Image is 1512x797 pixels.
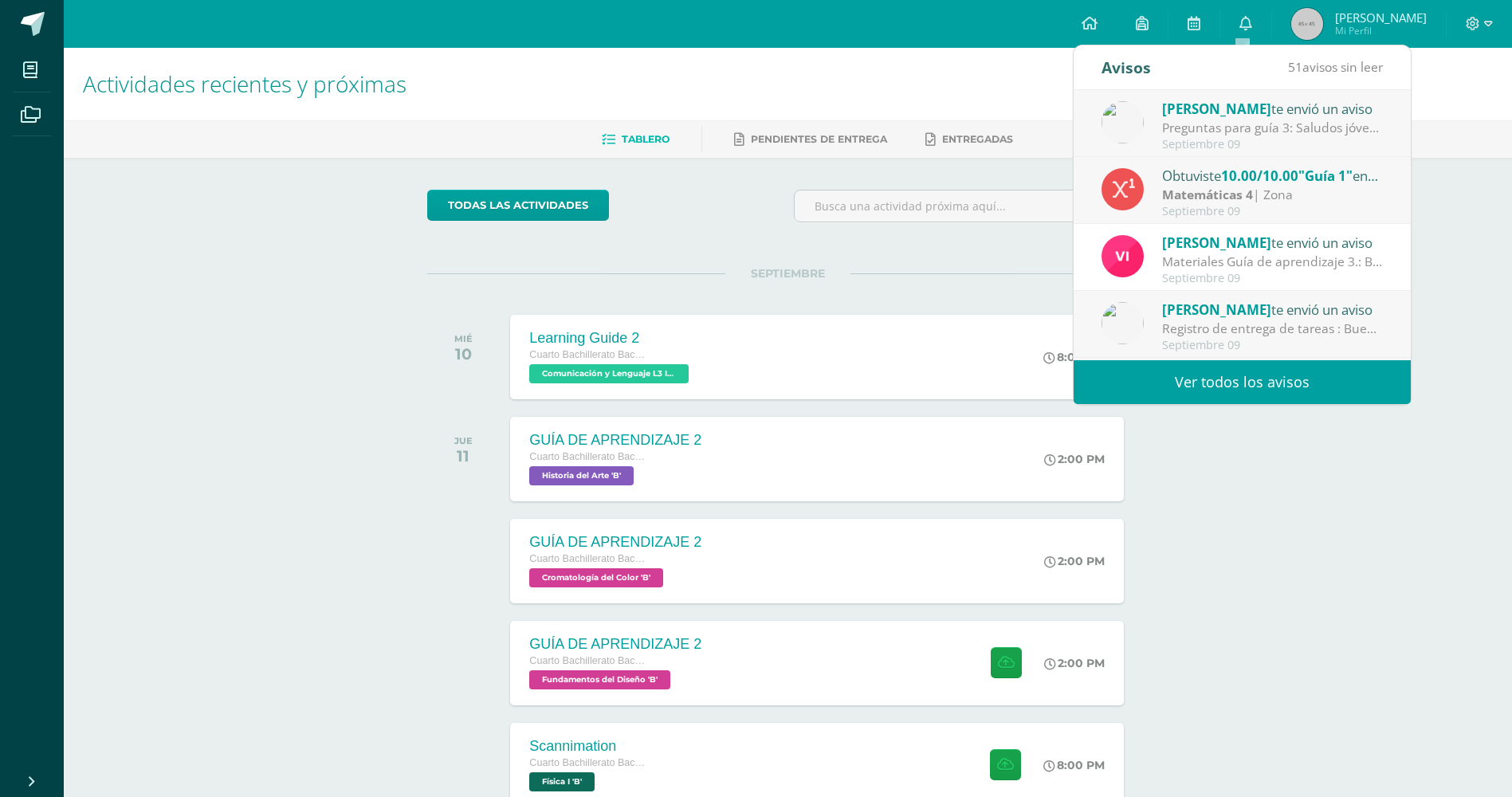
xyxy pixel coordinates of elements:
span: [PERSON_NAME] [1162,300,1271,319]
span: 10.00/10.00 [1221,167,1298,185]
div: GUÍA DE APRENDIZAJE 2 [529,432,701,449]
div: te envió un aviso [1162,299,1384,320]
div: JUE [454,435,473,446]
span: [PERSON_NAME] [1162,234,1271,252]
span: Fundamentos del Diseño 'B' [529,670,670,689]
span: [PERSON_NAME] [1335,10,1427,26]
span: avisos sin leer [1288,58,1383,76]
input: Busca una actividad próxima aquí... [795,190,1148,222]
strong: Matemáticas 4 [1162,186,1253,203]
span: [PERSON_NAME] [1162,100,1271,118]
span: Historia del Arte 'B' [529,466,634,485]
div: Septiembre 09 [1162,339,1384,352]
div: | Zona [1162,186,1384,204]
a: Ver todos los avisos [1074,360,1411,404]
img: bd6d0aa147d20350c4821b7c643124fa.png [1102,235,1144,277]
div: 2:00 PM [1044,554,1105,568]
a: todas las Actividades [427,190,609,221]
img: 45x45 [1291,8,1323,40]
div: 11 [454,446,473,465]
div: GUÍA DE APRENDIZAJE 2 [529,636,701,653]
span: "Guía 1" [1298,167,1353,185]
div: 8:00 PM [1043,350,1105,364]
span: 51 [1288,58,1302,76]
img: 6dfd641176813817be49ede9ad67d1c4.png [1102,302,1144,344]
div: Scannimation [529,738,649,755]
div: Materiales Guía de aprendizaje 3.: Buenos días estimados estudiantes. Les comparto el listado de ... [1162,253,1384,271]
span: Cromatología del Color 'B' [529,568,663,587]
div: GUÍA DE APRENDIZAJE 2 [529,534,701,551]
span: Cuarto Bachillerato Bachillerato en CCLL con Orientación en Diseño Gráfico [529,553,649,564]
div: te envió un aviso [1162,98,1384,119]
div: Avisos [1102,45,1151,89]
div: Septiembre 09 [1162,138,1384,151]
span: Pendientes de entrega [751,133,887,145]
span: Tablero [622,133,670,145]
a: Entregadas [925,127,1013,152]
span: Física I 'B' [529,772,595,791]
img: 6dfd641176813817be49ede9ad67d1c4.png [1102,101,1144,143]
span: Cuarto Bachillerato Bachillerato en CCLL con Orientación en Diseño Gráfico [529,349,649,360]
div: Septiembre 09 [1162,205,1384,218]
div: 10 [454,344,473,363]
span: Comunicación y Lenguaje L3 Inglés 'B' [529,364,689,383]
div: 2:00 PM [1044,452,1105,466]
div: 2:00 PM [1044,656,1105,670]
div: Septiembre 09 [1162,272,1384,285]
div: MIÉ [454,333,473,344]
span: Cuarto Bachillerato Bachillerato en CCLL con Orientación en Diseño Gráfico [529,451,649,462]
a: Pendientes de entrega [734,127,887,152]
div: te envió un aviso [1162,232,1384,253]
div: Preguntas para guía 3: Saludos jóvenes, les comparto esta guía de preguntas que eben contestar pa... [1162,119,1384,137]
span: Entregadas [942,133,1013,145]
div: Obtuviste en [1162,165,1384,186]
div: Registro de entrega de tareas : Buenos días estimados alumnos y padres de familia. Por este medio... [1162,320,1384,338]
span: SEPTIEMBRE [725,266,850,281]
div: 8:00 PM [1043,758,1105,772]
span: Cuarto Bachillerato Bachillerato en CCLL con Orientación en Diseño Gráfico [529,655,649,666]
span: Mi Perfil [1335,24,1427,37]
a: Tablero [602,127,670,152]
span: Actividades recientes y próximas [83,69,406,99]
div: Learning Guide 2 [529,330,693,347]
span: Cuarto Bachillerato Bachillerato en CCLL con Orientación en Diseño Gráfico [529,757,649,768]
